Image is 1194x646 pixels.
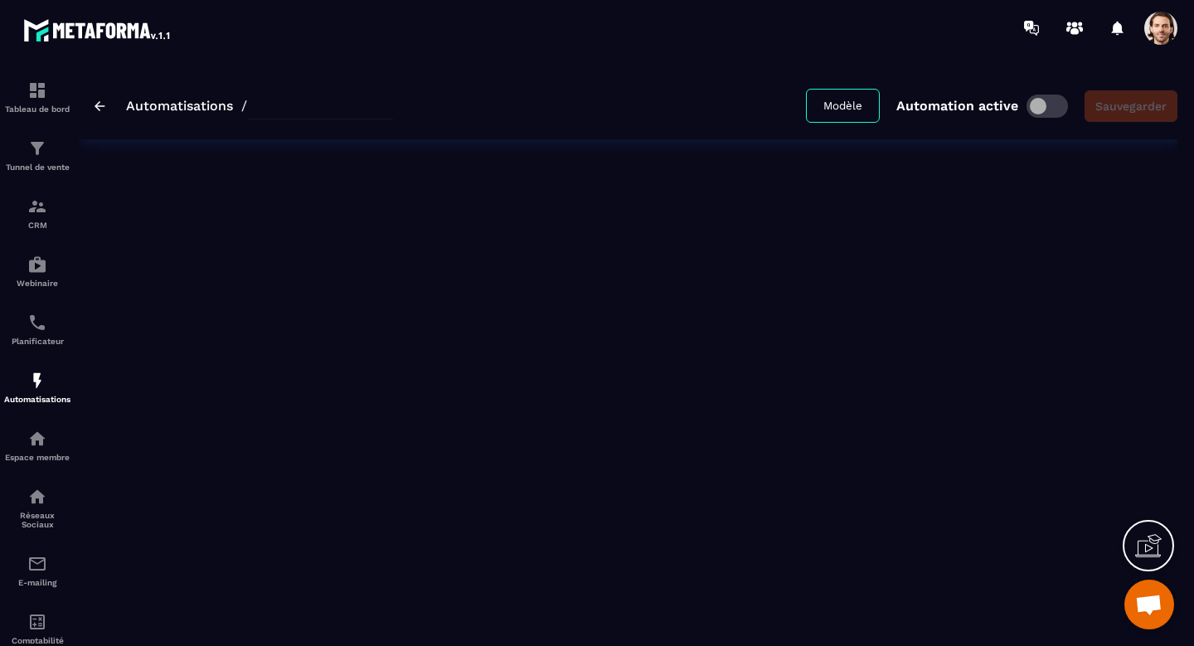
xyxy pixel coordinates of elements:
p: Espace membre [4,453,70,462]
p: Tableau de bord [4,104,70,114]
img: formation [27,138,47,158]
img: formation [27,197,47,216]
p: CRM [4,221,70,230]
img: logo [23,15,172,45]
img: arrow [95,101,105,111]
p: Réseaux Sociaux [4,511,70,529]
p: Webinaire [4,279,70,288]
a: Open chat [1124,580,1174,629]
img: formation [27,80,47,100]
p: Automation active [896,98,1018,114]
img: accountant [27,612,47,632]
img: scheduler [27,313,47,333]
p: E-mailing [4,578,70,587]
p: Automatisations [4,395,70,404]
img: automations [27,371,47,391]
button: Modèle [806,89,880,123]
a: automationsautomationsWebinaire [4,242,70,300]
a: formationformationTunnel de vente [4,126,70,184]
a: automationsautomationsAutomatisations [4,358,70,416]
p: Tunnel de vente [4,163,70,172]
a: Automatisations [126,98,233,114]
a: social-networksocial-networkRéseaux Sociaux [4,474,70,542]
a: formationformationCRM [4,184,70,242]
img: email [27,554,47,574]
a: formationformationTableau de bord [4,68,70,126]
a: schedulerschedulerPlanificateur [4,300,70,358]
a: automationsautomationsEspace membre [4,416,70,474]
img: automations [27,429,47,449]
p: Planificateur [4,337,70,346]
img: social-network [27,487,47,507]
a: emailemailE-mailing [4,542,70,600]
p: Comptabilité [4,636,70,645]
span: / [241,98,247,114]
img: automations [27,255,47,274]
